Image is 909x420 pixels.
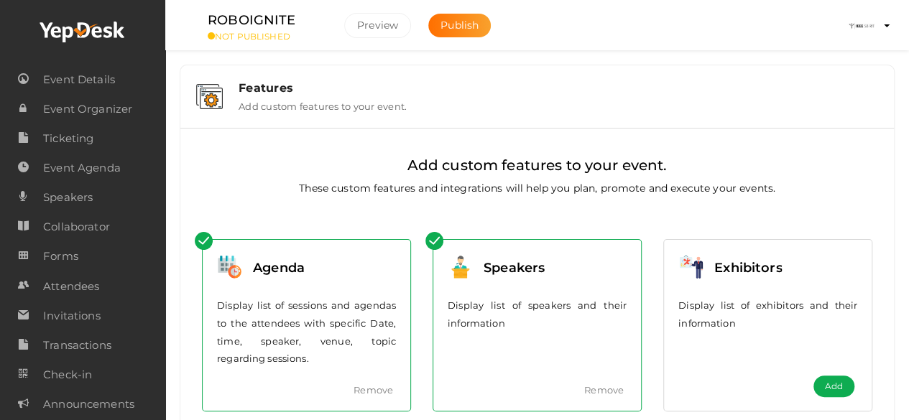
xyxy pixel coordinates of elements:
label: Speakers [484,258,545,279]
button: Add [813,375,854,397]
span: Announcements [43,390,134,419]
p: Display list of exhibitors and their information [678,297,857,332]
img: success.svg [425,232,443,250]
label: ROBOIGNITE [208,10,295,31]
span: Forms [43,242,78,271]
label: Exhibitors [714,258,782,279]
span: Transactions [43,331,111,360]
span: Publish [440,19,479,32]
span: Event Agenda [43,154,121,182]
span: Event Details [43,65,115,94]
small: NOT PUBLISHED [208,31,323,42]
label: Agenda [253,258,305,279]
button: Preview [344,13,411,38]
span: Collaborator [43,213,110,241]
span: Check-in [43,360,92,389]
img: exhibitors.svg [678,254,703,279]
img: features.svg [196,84,223,109]
label: These custom features and integrations will help you plan, promote and execute your events. [299,180,775,196]
label: Add custom features to your event. [239,95,407,112]
span: Speakers [43,183,93,212]
span: Invitations [43,302,101,330]
div: Features [239,81,878,95]
a: Features Add custom features to your event. [188,101,887,115]
span: Attendees [43,272,99,301]
label: Add custom features to your event. [407,154,668,177]
img: success.svg [195,232,213,250]
p: Display list of speakers and their information [448,297,627,332]
button: Publish [428,14,491,37]
a: Remove [354,384,393,396]
a: Remove [584,384,624,396]
img: agenda.svg [217,254,242,279]
span: Add [825,379,843,393]
img: speakers.svg [448,254,473,279]
span: Event Organizer [43,95,132,123]
img: ACg8ocLqu5jM_oAeKNg0It_CuzWY7FqhiTBdQx-M6CjW58AJd_s4904=s100 [847,11,876,40]
p: Display list of sessions and agendas to the attendees with specific Date, time, speaker, venue, t... [217,297,396,368]
span: Ticketing [43,124,93,153]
